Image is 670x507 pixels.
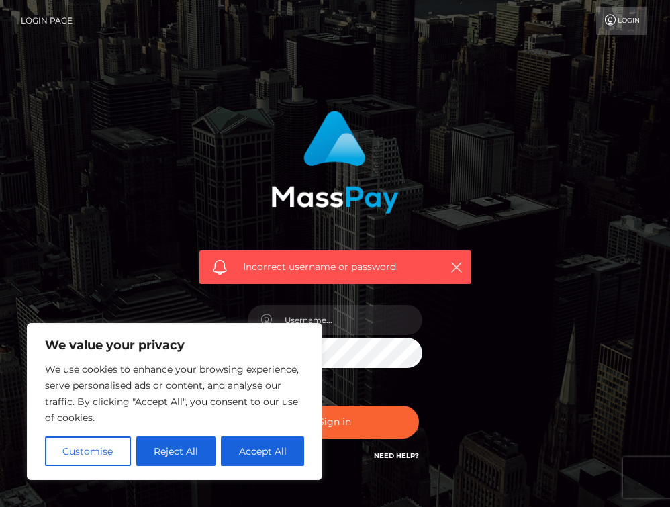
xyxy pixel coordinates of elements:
[221,436,304,466] button: Accept All
[21,7,73,35] a: Login Page
[243,260,434,274] span: Incorrect username or password.
[45,337,304,353] p: We value your privacy
[596,7,647,35] a: Login
[45,436,131,466] button: Customise
[271,111,399,214] img: MassPay Login
[374,451,419,460] a: Need Help?
[251,406,419,439] button: Sign in
[136,436,216,466] button: Reject All
[27,323,322,480] div: We value your privacy
[272,305,422,335] input: Username...
[45,361,304,426] p: We use cookies to enhance your browsing experience, serve personalised ads or content, and analys...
